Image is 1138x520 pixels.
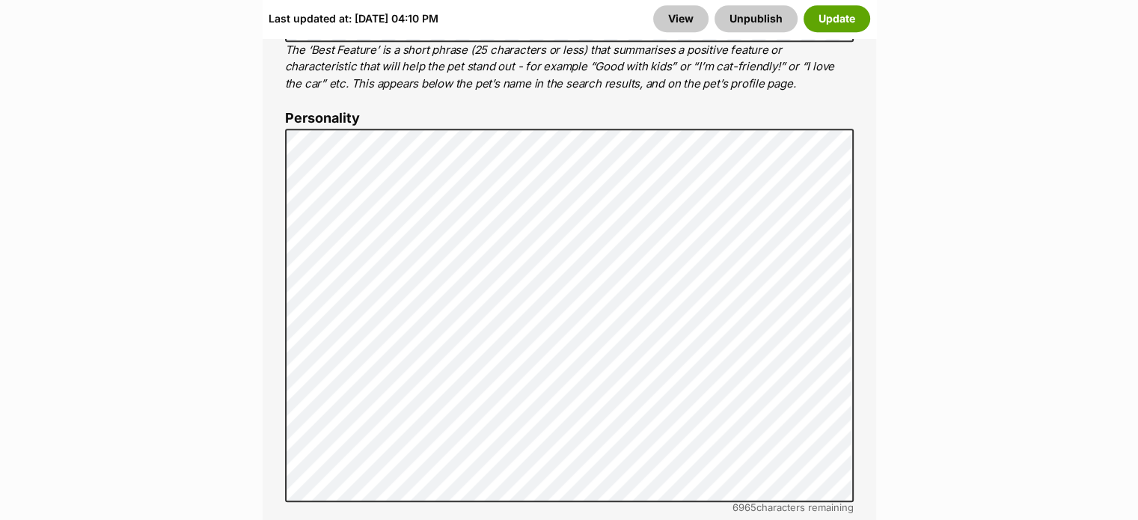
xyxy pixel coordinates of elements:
[285,502,854,513] div: characters remaining
[269,5,438,32] div: Last updated at: [DATE] 04:10 PM
[285,111,854,126] label: Personality
[653,5,709,32] a: View
[804,5,870,32] button: Update
[732,501,756,513] span: 6965
[715,5,798,32] button: Unpublish
[285,42,854,93] p: The ‘Best Feature’ is a short phrase (25 characters or less) that summarises a positive feature o...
